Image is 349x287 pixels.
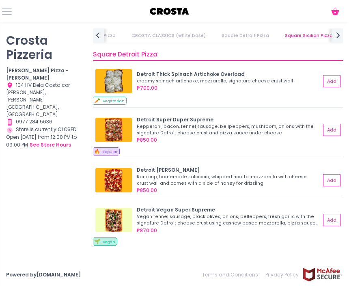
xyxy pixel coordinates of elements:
div: creamy spinach artichoke, mozzarella, signature cheese crust wall [137,78,318,84]
img: Detroit Roni Salciccia [95,168,132,192]
div: Detroit [PERSON_NAME] [137,166,321,174]
div: Detroit Thick Spinach Artichoke Overload [137,71,321,78]
div: Store is currently CLOSED. Open [DATE] from 12:00 PM to 09:00 PM [6,126,83,149]
div: ₱700.00 [137,84,321,92]
div: Pepperoni, bacon, fennel sausage, bellpeppers, mushroom, onions with the signature Detroit cheese... [137,123,318,136]
span: Vegan [103,239,115,244]
span: 🌱 [94,238,100,245]
div: 0977 284 5636 [6,118,83,126]
div: ₱870.00 [137,227,321,234]
div: ₱850.00 [137,136,321,144]
button: see store hours [29,141,71,149]
span: Square Detroit Pizza [93,50,157,58]
span: Vegetarian [103,98,125,104]
button: Add [323,124,340,136]
img: Detroit Vegan Super Supreme [95,208,132,232]
span: Popular [103,149,118,154]
div: Roni cup, homemade salciccia, whipped ricotta, mozzarella with cheese crust wall and comes with a... [137,174,318,187]
a: CROSTA CLASSICS (white base) [124,28,213,43]
img: Detroit Super Duper Supreme [95,118,132,142]
p: Crosta Pizzeria [6,33,83,62]
a: Square Sicilian Pizza [278,28,340,43]
a: Terms and Conditions [202,268,262,282]
img: logo [149,5,190,17]
div: 104 HV Dela Costa cor [PERSON_NAME], [PERSON_NAME][GEOGRAPHIC_DATA], [GEOGRAPHIC_DATA] [6,82,83,119]
img: Detroit Thick Spinach Artichoke Overload [95,69,132,93]
a: Privacy Policy [262,268,302,282]
span: 🔥 [94,148,100,155]
a: Powered by[DOMAIN_NAME] [6,271,81,278]
a: Square Detroit Pizza [214,28,276,43]
img: mcafee-secure [302,268,343,282]
button: Add [323,75,340,87]
b: [PERSON_NAME] Pizza - [PERSON_NAME] [6,67,69,81]
span: 🥕 [94,97,100,104]
div: ₱850.00 [137,187,321,194]
div: Detroit Vegan Super Supreme [137,206,321,214]
button: Add [323,174,340,186]
div: Vegan fennel sausage, black olives, onions, belleppers, fresh garlic with the signature Detroit c... [137,214,318,227]
button: Add [323,214,340,226]
div: Detroit Super Duper Supreme [137,116,321,123]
